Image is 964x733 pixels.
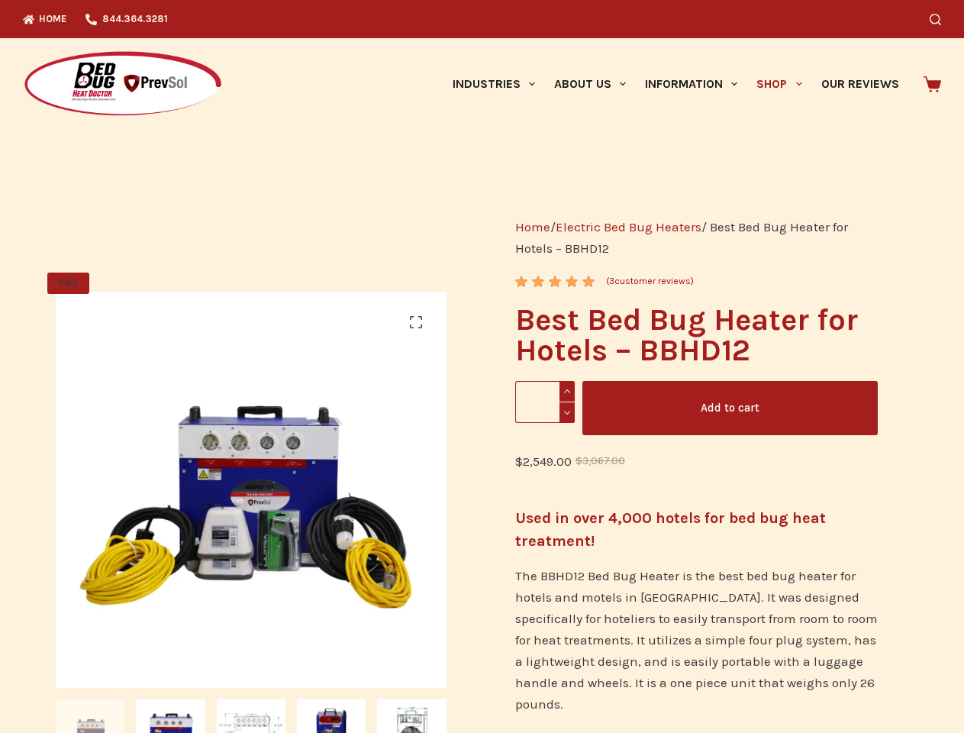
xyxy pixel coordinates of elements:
div: Rated 5.00 out of 5 [515,276,597,287]
img: Prevsol/Bed Bug Heat Doctor [23,50,223,118]
nav: Breadcrumb [515,216,878,259]
span: 3 [515,276,526,299]
button: Add to cart [582,381,878,435]
a: About Us [544,38,635,130]
span: Rated out of 5 based on customer ratings [515,276,597,369]
a: BBHD12 full package is the best bed bug heater for hotels [56,480,452,496]
a: Information [636,38,747,130]
span: 3 [609,276,614,286]
strong: Used in over 4,000 hotels for bed bug heat treatment! [515,509,826,550]
button: Search [930,14,941,25]
a: Our Reviews [811,38,908,130]
input: Product quantity [515,381,575,423]
a: (3customer reviews) [606,274,694,289]
h1: Best Bed Bug Heater for Hotels – BBHD12 [515,305,878,366]
nav: Primary [443,38,908,130]
bdi: 3,067.00 [575,455,625,467]
bdi: 2,549.00 [515,454,572,469]
span: SALE [47,273,89,294]
a: Industries [443,38,544,130]
a: Electric Bed Bug Heaters [556,219,701,234]
span: $ [575,455,582,467]
p: The BBHD12 Bed Bug Heater is the best bed bug heater for hotels and motels in [GEOGRAPHIC_DATA]. ... [515,565,878,715]
span: $ [515,454,523,469]
a: Shop [747,38,811,130]
a: View full-screen image gallery [401,307,431,337]
img: BBHD12 full package is the best bed bug heater for hotels [56,292,452,688]
a: Home [515,219,550,234]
